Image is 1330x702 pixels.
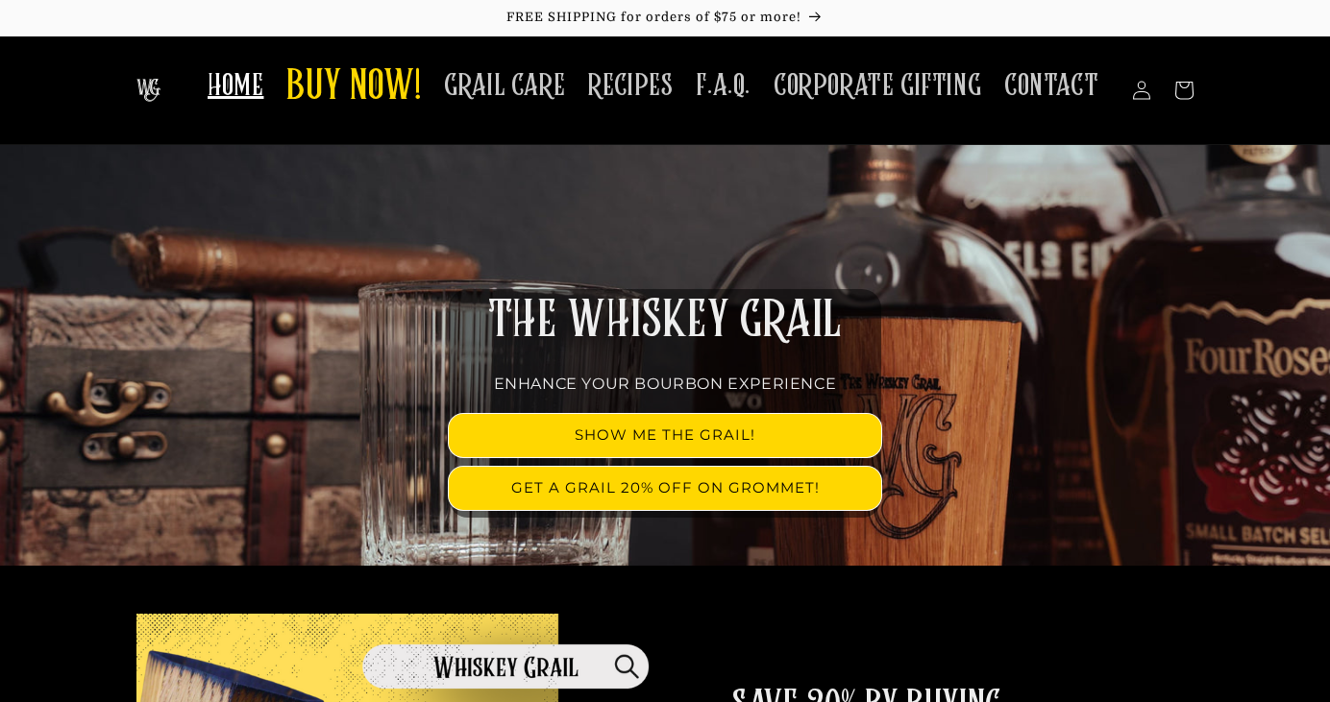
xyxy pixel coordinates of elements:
p: FREE SHIPPING for orders of $75 or more! [19,10,1311,26]
span: GRAIL CARE [444,67,565,105]
span: RECIPES [588,67,673,105]
span: F.A.Q. [696,67,751,105]
a: HOME [196,56,275,116]
a: GET A GRAIL 20% OFF ON GROMMET! [449,467,881,510]
span: THE WHISKEY GRAIL [488,296,842,346]
a: F.A.Q. [684,56,762,116]
a: GRAIL CARE [432,56,577,116]
a: CONTACT [993,56,1110,116]
a: BUY NOW! [275,50,432,126]
a: RECIPES [577,56,684,116]
img: The Whiskey Grail [136,79,160,102]
a: SHOW ME THE GRAIL! [449,414,881,457]
span: BUY NOW! [286,61,421,114]
a: CORPORATE GIFTING [762,56,993,116]
span: ENHANCE YOUR BOURBON EXPERIENCE [494,375,837,393]
span: HOME [208,67,263,105]
span: CONTACT [1004,67,1098,105]
span: CORPORATE GIFTING [774,67,981,105]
